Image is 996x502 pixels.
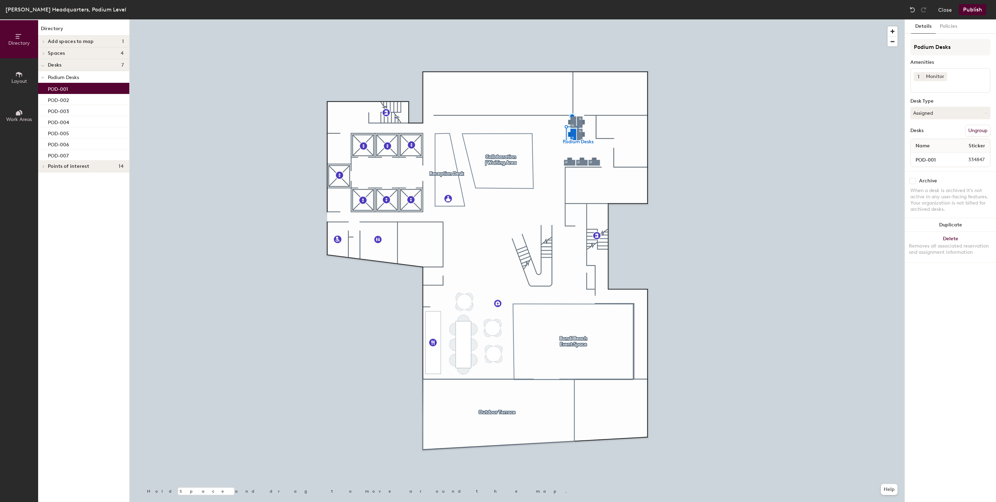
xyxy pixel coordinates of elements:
[965,125,990,137] button: Ungroup
[920,6,927,13] img: Redo
[38,25,129,36] h1: Directory
[914,72,923,81] button: 1
[48,164,89,169] span: Points of interest
[48,118,69,125] p: POD-004
[48,62,61,68] span: Desks
[912,140,933,152] span: Name
[905,232,996,262] button: DeleteRemoves all associated reservation and assignment information
[48,151,69,159] p: POD-007
[48,39,94,44] span: Add spaces to map
[909,6,916,13] img: Undo
[48,95,69,103] p: POD-002
[48,140,69,148] p: POD-006
[959,4,986,15] button: Publish
[910,60,990,65] div: Amenities
[48,106,69,114] p: POD-003
[881,484,898,495] button: Help
[910,107,990,119] button: Assigned
[952,156,989,164] span: 334847
[936,19,961,34] button: Policies
[918,73,919,80] span: 1
[938,4,952,15] button: Close
[119,164,124,169] span: 14
[911,19,936,34] button: Details
[6,116,32,122] span: Work Areas
[965,140,989,152] span: Sticker
[121,51,124,56] span: 4
[6,5,126,14] div: [PERSON_NAME] Headquarters, Podium Level
[919,178,937,184] div: Archive
[121,62,124,68] span: 7
[910,98,990,104] div: Desk Type
[48,129,69,137] p: POD-005
[48,84,68,92] p: POD-001
[912,155,952,165] input: Unnamed desk
[910,128,924,133] div: Desks
[905,218,996,232] button: Duplicate
[122,39,124,44] span: 1
[909,243,992,256] div: Removes all associated reservation and assignment information
[910,188,990,213] div: When a desk is archived it's not active in any user-facing features. Your organization is not bil...
[923,72,947,81] div: Monitor
[48,75,79,80] span: Podium Desks
[8,40,30,46] span: Directory
[11,78,27,84] span: Layout
[48,51,65,56] span: Spaces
